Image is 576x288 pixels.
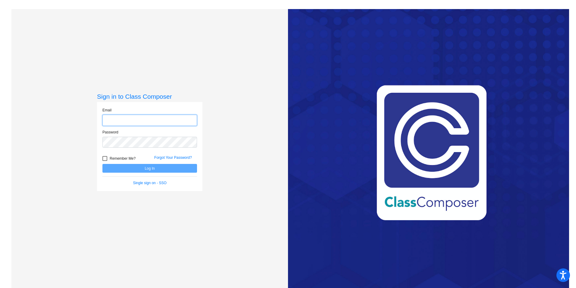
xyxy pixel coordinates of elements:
button: Log In [102,164,197,173]
label: Email [102,107,111,113]
a: Single sign on - SSO [133,181,166,185]
label: Password [102,130,118,135]
span: Remember Me? [110,155,136,162]
h3: Sign in to Class Composer [97,93,202,100]
a: Forgot Your Password? [154,155,192,160]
